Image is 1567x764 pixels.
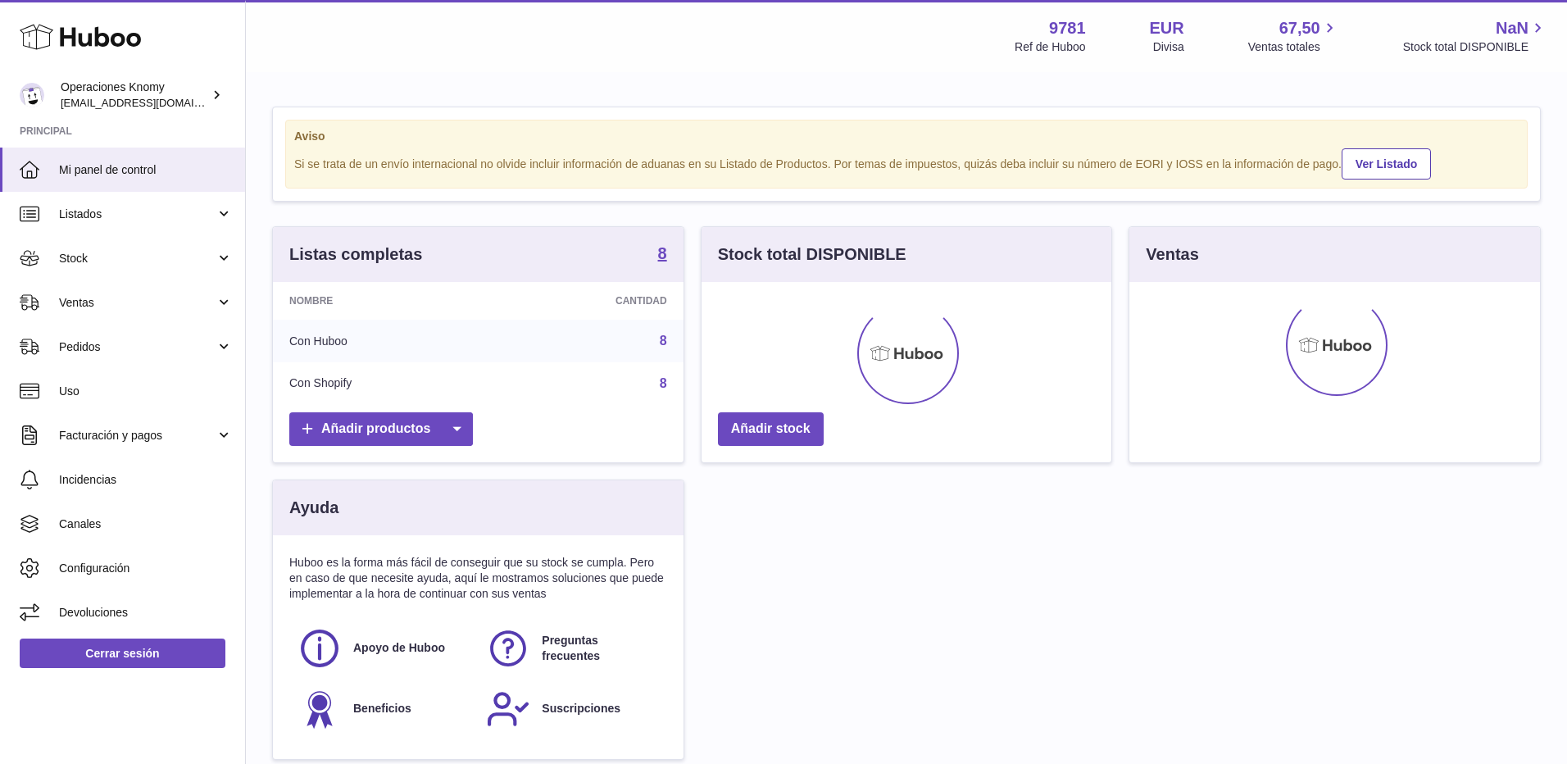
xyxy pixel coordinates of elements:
[59,339,216,355] span: Pedidos
[1496,17,1528,39] span: NaN
[59,516,233,532] span: Canales
[486,687,658,731] a: Suscripciones
[59,162,233,178] span: Mi panel de control
[1342,148,1431,180] a: Ver Listado
[542,701,620,716] span: Suscripciones
[59,428,216,443] span: Facturación y pagos
[59,295,216,311] span: Ventas
[59,472,233,488] span: Incidencias
[542,633,656,664] span: Preguntas frecuentes
[61,80,208,111] div: Operaciones Knomy
[1248,39,1339,55] span: Ventas totales
[61,96,241,109] span: [EMAIL_ADDRESS][DOMAIN_NAME]
[491,282,684,320] th: Cantidad
[353,640,445,656] span: Apoyo de Huboo
[658,245,667,261] strong: 8
[1403,17,1547,55] a: NaN Stock total DISPONIBLE
[59,605,233,621] span: Devoluciones
[294,146,1519,180] div: Si se trata de un envío internacional no olvide incluir información de aduanas en su Listado de P...
[718,412,824,446] a: Añadir stock
[486,626,658,671] a: Preguntas frecuentes
[59,384,233,399] span: Uso
[1015,39,1085,55] div: Ref de Huboo
[1403,39,1547,55] span: Stock total DISPONIBLE
[289,412,473,446] a: Añadir productos
[59,251,216,266] span: Stock
[658,245,667,265] a: 8
[289,243,422,266] h3: Listas completas
[59,207,216,222] span: Listados
[273,362,491,405] td: Con Shopify
[1279,17,1320,39] span: 67,50
[1248,17,1339,55] a: 67,50 Ventas totales
[20,83,44,107] img: operaciones@selfkit.com
[294,129,1519,144] strong: Aviso
[1146,243,1198,266] h3: Ventas
[273,320,491,362] td: Con Huboo
[1153,39,1184,55] div: Divisa
[1049,17,1086,39] strong: 9781
[660,376,667,390] a: 8
[298,626,470,671] a: Apoyo de Huboo
[273,282,491,320] th: Nombre
[353,701,411,716] span: Beneficios
[298,687,470,731] a: Beneficios
[20,639,225,668] a: Cerrar sesión
[289,555,667,602] p: Huboo es la forma más fácil de conseguir que su stock se cumpla. Pero en caso de que necesite ayu...
[289,497,338,519] h3: Ayuda
[59,561,233,576] span: Configuración
[1150,17,1184,39] strong: EUR
[718,243,906,266] h3: Stock total DISPONIBLE
[660,334,667,348] a: 8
